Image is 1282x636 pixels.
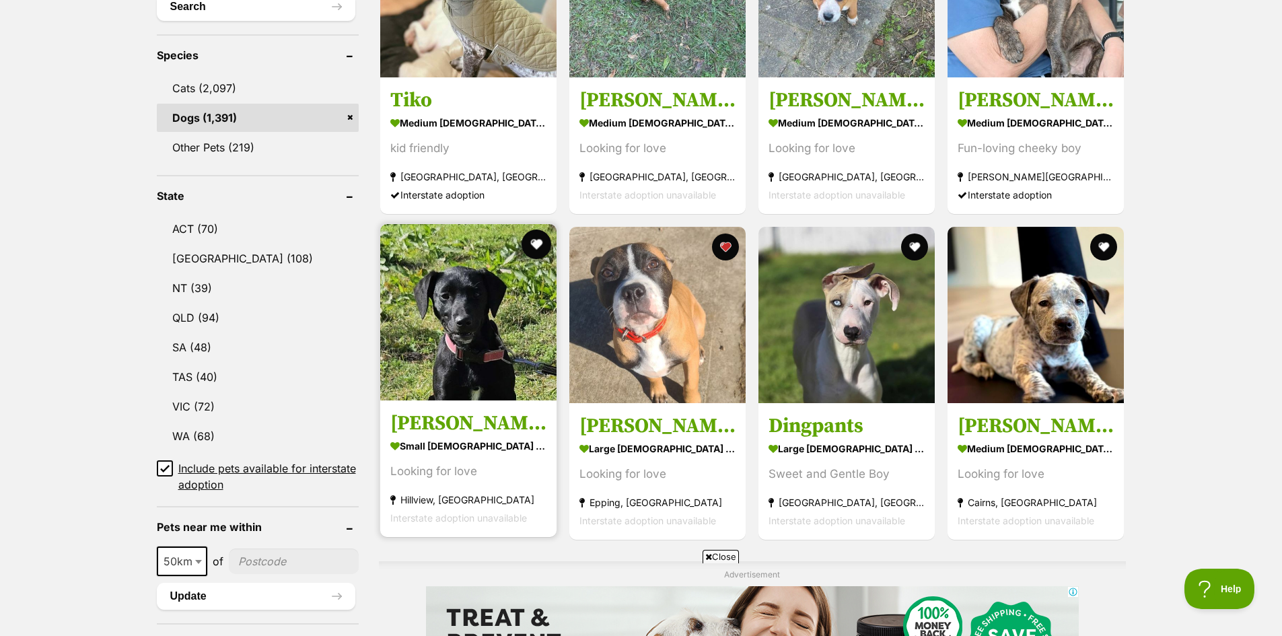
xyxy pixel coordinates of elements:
a: TAS (40) [157,363,359,391]
strong: large [DEMOGRAPHIC_DATA] Dog [769,439,925,458]
strong: [GEOGRAPHIC_DATA], [GEOGRAPHIC_DATA] [769,493,925,511]
strong: Epping, [GEOGRAPHIC_DATA] [579,493,736,511]
button: favourite [1091,234,1118,260]
div: Interstate adoption [390,186,546,204]
strong: medium [DEMOGRAPHIC_DATA] Dog [769,113,925,133]
strong: medium [DEMOGRAPHIC_DATA] Dog [579,113,736,133]
h3: [PERSON_NAME] [769,87,925,113]
a: Include pets available for interstate adoption [157,460,359,493]
span: Interstate adoption unavailable [769,515,905,526]
strong: medium [DEMOGRAPHIC_DATA] Dog [958,439,1114,458]
h3: [PERSON_NAME] [579,87,736,113]
h3: [PERSON_NAME] - [DEMOGRAPHIC_DATA] Cattle Dog X Staffy [958,87,1114,113]
header: State [157,190,359,202]
header: Species [157,49,359,61]
img: Barney - Australian Cattle Dog x Staffordshire Bull Terrier Dog [948,227,1124,403]
div: Looking for love [958,465,1114,483]
a: VIC (72) [157,392,359,421]
button: Update [157,583,355,610]
strong: Hillview, [GEOGRAPHIC_DATA] [390,491,546,509]
div: Sweet and Gentle Boy [769,465,925,483]
span: of [213,553,223,569]
strong: small [DEMOGRAPHIC_DATA] Dog [390,436,546,456]
a: Tiko medium [DEMOGRAPHIC_DATA] Dog kid friendly [GEOGRAPHIC_DATA], [GEOGRAPHIC_DATA] Interstate a... [380,77,557,214]
a: [PERSON_NAME] medium [DEMOGRAPHIC_DATA] Dog Looking for love [GEOGRAPHIC_DATA], [GEOGRAPHIC_DATA]... [758,77,935,214]
input: postcode [229,549,359,574]
a: Dogs (1,391) [157,104,359,132]
span: Interstate adoption unavailable [390,512,527,524]
strong: medium [DEMOGRAPHIC_DATA] Dog [390,113,546,133]
a: WA (68) [157,422,359,450]
strong: [PERSON_NAME][GEOGRAPHIC_DATA], [GEOGRAPHIC_DATA] [958,168,1114,186]
a: QLD (94) [157,304,359,332]
strong: [GEOGRAPHIC_DATA], [GEOGRAPHIC_DATA] [390,168,546,186]
a: Other Pets (219) [157,133,359,162]
a: [PERSON_NAME] large [DEMOGRAPHIC_DATA] Dog Looking for love Epping, [GEOGRAPHIC_DATA] Interstate ... [569,403,746,540]
span: Interstate adoption unavailable [769,189,905,201]
div: Looking for love [579,465,736,483]
h3: Dingpants [769,413,925,439]
img: Harry - Dachshund Dog [380,224,557,400]
span: 50km [157,546,207,576]
strong: medium [DEMOGRAPHIC_DATA] Dog [958,113,1114,133]
img: Dingpants - Australian Bulldog x Bull Arab Dog [758,227,935,403]
h3: Tiko [390,87,546,113]
button: favourite [522,229,551,259]
strong: large [DEMOGRAPHIC_DATA] Dog [579,439,736,458]
button: favourite [712,234,739,260]
a: [PERSON_NAME] medium [DEMOGRAPHIC_DATA] Dog Looking for love Cairns, [GEOGRAPHIC_DATA] Interstate... [948,403,1124,540]
a: Dingpants large [DEMOGRAPHIC_DATA] Dog Sweet and Gentle Boy [GEOGRAPHIC_DATA], [GEOGRAPHIC_DATA] ... [758,403,935,540]
span: Include pets available for interstate adoption [178,460,359,493]
h3: [PERSON_NAME] [579,413,736,439]
h3: [PERSON_NAME] [958,413,1114,439]
a: ACT (70) [157,215,359,243]
a: SA (48) [157,333,359,361]
div: kid friendly [390,139,546,157]
iframe: Help Scout Beacon - Open [1184,569,1255,609]
span: Interstate adoption unavailable [579,189,716,201]
span: Close [703,550,739,563]
span: Interstate adoption unavailable [579,515,716,526]
h3: [PERSON_NAME] [390,411,546,436]
strong: [GEOGRAPHIC_DATA], [GEOGRAPHIC_DATA] [579,168,736,186]
img: Frankie - American Bulldog x Bullmastiff Dog [569,227,746,403]
a: [PERSON_NAME] - [DEMOGRAPHIC_DATA] Cattle Dog X Staffy medium [DEMOGRAPHIC_DATA] Dog Fun-loving c... [948,77,1124,214]
strong: Cairns, [GEOGRAPHIC_DATA] [958,493,1114,511]
span: Interstate adoption unavailable [958,515,1094,526]
div: Looking for love [769,139,925,157]
a: [PERSON_NAME] small [DEMOGRAPHIC_DATA] Dog Looking for love Hillview, [GEOGRAPHIC_DATA] Interstat... [380,400,557,537]
div: Interstate adoption [958,186,1114,204]
span: 50km [158,552,206,571]
div: Fun-loving cheeky boy [958,139,1114,157]
a: [PERSON_NAME] medium [DEMOGRAPHIC_DATA] Dog Looking for love [GEOGRAPHIC_DATA], [GEOGRAPHIC_DATA]... [569,77,746,214]
button: favourite [901,234,928,260]
header: Pets near me within [157,521,359,533]
div: Looking for love [390,462,546,481]
iframe: Advertisement [396,569,886,629]
a: NT (39) [157,274,359,302]
a: Cats (2,097) [157,74,359,102]
strong: [GEOGRAPHIC_DATA], [GEOGRAPHIC_DATA] [769,168,925,186]
div: Looking for love [579,139,736,157]
a: [GEOGRAPHIC_DATA] (108) [157,244,359,273]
